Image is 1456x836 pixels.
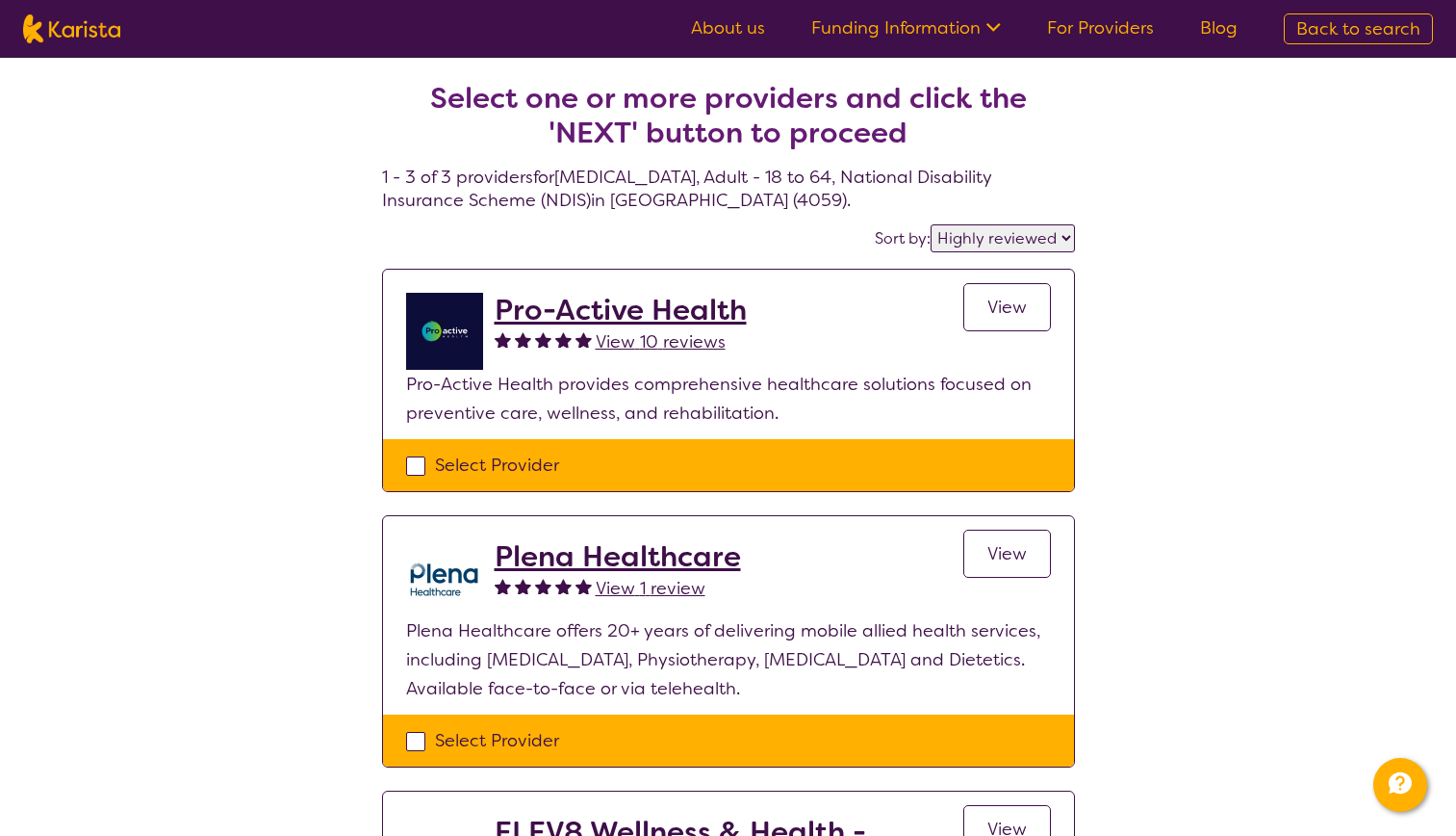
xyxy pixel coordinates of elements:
[596,577,705,600] span: View 1 review
[963,283,1051,331] a: View
[495,578,511,594] img: fullstar
[515,331,531,348] img: fullstar
[1296,17,1420,40] span: Back to search
[382,35,1075,212] h4: 1 - 3 of 3 providers for [MEDICAL_DATA] , Adult - 18 to 64 , National Disability Insurance Scheme...
[875,228,931,248] label: Sort by:
[406,293,483,370] img: jdgr5huzsaqxc1wfufya.png
[1200,16,1238,39] a: Blog
[596,327,726,356] a: View 10 reviews
[987,542,1027,565] span: View
[811,16,1001,39] a: Funding Information
[987,296,1027,319] span: View
[406,539,483,616] img: ehd3j50wdk7ycqmad0oe.png
[495,539,741,574] a: Plena Healthcare
[1373,758,1427,812] button: Channel Menu
[495,331,511,348] img: fullstar
[555,331,572,348] img: fullstar
[515,578,531,594] img: fullstar
[535,578,551,594] img: fullstar
[406,616,1051,703] p: Plena Healthcare offers 20+ years of delivering mobile allied health services, including [MEDICAL...
[495,293,747,327] a: Pro-Active Health
[1047,16,1154,39] a: For Providers
[23,14,120,43] img: Karista logo
[575,331,592,348] img: fullstar
[575,578,592,594] img: fullstar
[406,370,1051,428] p: Pro-Active Health provides comprehensive healthcare solutions focused on preventive care, wellnes...
[963,530,1051,578] a: View
[596,574,705,603] a: View 1 review
[691,16,765,39] a: About us
[596,330,726,353] span: View 10 reviews
[555,578,572,594] img: fullstar
[1284,13,1433,44] a: Back to search
[405,81,1052,150] h2: Select one or more providers and click the 'NEXT' button to proceed
[535,331,551,348] img: fullstar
